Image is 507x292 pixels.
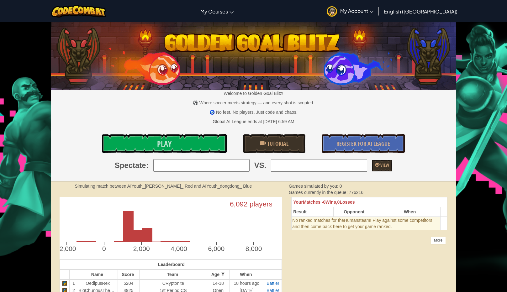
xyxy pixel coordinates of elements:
a: English ([GEOGRAPHIC_DATA]) [381,3,461,20]
p: Welcome to Golden Goal Blitz! [51,90,456,96]
span: Wins, [325,200,337,205]
a: Tutorial [243,134,305,153]
span: Play [157,139,172,149]
td: Humans [292,217,441,230]
text: 0 [102,245,106,252]
span: Games currently in the queue: [289,190,349,195]
img: Golden Goal [51,20,456,90]
div: Global AI League ends at [DATE] 6:59 AM [213,118,294,125]
th: Result [292,207,334,217]
a: Battle! [267,281,279,286]
p: 🧿 No feet. No players. Just code and chaos. [51,109,456,115]
th: Age [207,269,230,279]
span: View [379,162,389,168]
td: 18 hours ago [229,279,264,287]
span: Register for AI League [336,140,390,148]
text: 8,000 [246,245,262,252]
span: 0 [340,184,342,189]
text: 2,000 [133,245,150,252]
span: English ([GEOGRAPHIC_DATA]) [384,8,457,15]
span: VS. [254,160,267,171]
th: Team [139,269,207,279]
a: My Account [324,1,377,21]
td: 14-18 [207,279,230,287]
th: When [402,207,441,217]
td: 1 [70,279,78,287]
span: Games simulated by you: [289,184,340,189]
a: My Courses [197,3,237,20]
span: Tutorial [266,140,288,148]
text: -2,000 [57,245,76,252]
a: Register for AI League [322,134,405,153]
th: 0 0 [292,197,447,207]
span: Your [293,200,303,205]
text: 4,000 [171,245,187,252]
span: My Account [340,8,374,14]
text: 6,000 [208,245,224,252]
th: When [229,269,264,279]
th: Opponent [342,207,402,217]
text: 6,092 players [230,201,272,208]
span: : [146,160,149,171]
span: Spectate [115,160,146,171]
td: 5204 [118,279,140,287]
span: team! Play against some competitors and then come back here to get your game ranked. [292,218,432,229]
span: 776216 [349,190,363,195]
span: No ranked matches for the [292,218,344,223]
span: Losses [340,200,355,205]
td: CRyptonite [139,279,207,287]
span: Matches - [303,200,323,205]
img: CodeCombat logo [51,5,106,18]
span: Leaderboard [158,262,185,267]
div: More [430,237,446,244]
img: avatar [327,6,337,17]
th: Name [78,269,118,279]
span: My Courses [200,8,228,15]
th: Score [118,269,140,279]
p: ⚽ Where soccer meets strategy — and every shot is scripted. [51,100,456,106]
td: OedipusRex [78,279,118,287]
strong: Simulating match between AIYouth_[PERSON_NAME]_ Red and AIYouth_dongdong_ Blue [75,184,252,189]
